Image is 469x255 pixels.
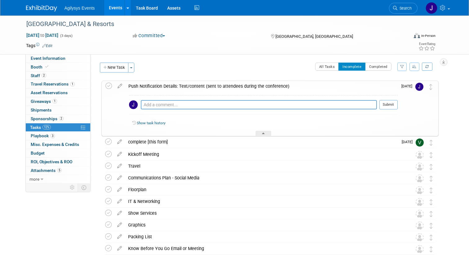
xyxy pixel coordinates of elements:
[30,125,51,130] span: Tasks
[430,246,433,252] i: Move task
[389,3,418,14] a: Search
[416,151,424,159] img: Unassigned
[26,158,90,166] a: ROI, Objectives & ROO
[100,63,128,73] button: New Task
[60,34,73,38] span: (3 days)
[430,152,433,158] i: Move task
[26,72,90,80] a: Staff2
[125,161,403,171] div: Travel
[26,42,52,49] td: Tags
[31,133,55,138] span: Playbook
[416,186,424,194] img: Unassigned
[26,54,90,63] a: Event Information
[31,168,62,173] span: Attachments
[26,106,90,114] a: Shipments
[26,175,90,183] a: more
[430,199,433,205] i: Move task
[114,222,125,228] a: edit
[416,174,424,182] img: Unassigned
[42,44,52,48] a: Edit
[31,64,50,69] span: Booth
[129,100,138,109] img: Justin Oram
[114,175,125,181] a: edit
[26,123,90,132] a: Tasks12%
[416,233,424,241] img: Unassigned
[125,137,398,147] div: complete [this form]
[338,63,365,71] button: Incomplete
[402,140,416,144] span: [DATE]
[29,177,39,182] span: more
[426,2,437,14] img: Justin Oram
[114,187,125,192] a: edit
[67,183,78,191] td: Personalize Event Tab Strip
[26,89,90,97] a: Asset Reservations
[31,159,72,164] span: ROI, Objectives & ROO
[125,184,403,195] div: Floorplan
[131,33,167,39] button: Committed
[125,220,403,230] div: Graphics
[416,163,424,171] img: Unassigned
[430,140,433,146] i: Move task
[418,42,435,46] div: Event Rating
[125,208,403,218] div: Show Services
[137,121,165,125] a: Show task history
[125,196,403,207] div: IT & Networking
[125,81,398,91] div: Push Notification Details: Text/content (sent to attendees during the conference)
[430,211,433,217] i: Move task
[125,149,403,160] div: Kickoff Meeting
[114,210,125,216] a: edit
[42,125,51,130] span: 12%
[401,84,415,88] span: [DATE]
[31,81,75,86] span: Travel Reservations
[430,176,433,182] i: Move task
[416,245,424,253] img: Unassigned
[31,151,45,156] span: Budget
[125,243,403,254] div: Know Before You Go Email or Meeting
[26,63,90,71] a: Booth
[31,116,64,121] span: Sponsorships
[57,168,62,173] span: 5
[125,231,403,242] div: Packing List
[31,99,57,104] span: Giveaways
[26,80,90,88] a: Travel Reservations1
[50,134,55,138] span: 3
[114,152,125,157] a: edit
[430,235,433,240] i: Move task
[24,19,401,30] div: [GEOGRAPHIC_DATA] & Resorts
[375,32,435,42] div: Event Format
[114,83,125,89] a: edit
[114,163,125,169] a: edit
[39,33,45,38] span: to
[415,83,423,91] img: Justin Oram
[26,149,90,157] a: Budget
[379,100,398,109] button: Submit
[430,223,433,229] i: Move task
[416,210,424,218] img: Unassigned
[26,132,90,140] a: Playbook3
[59,116,64,121] span: 2
[416,138,424,147] img: Vaitiare Munoz
[31,56,65,61] span: Event Information
[45,65,48,68] i: Booth reservation complete
[397,6,412,11] span: Search
[42,73,46,78] span: 2
[114,234,125,240] a: edit
[114,199,125,204] a: edit
[31,73,46,78] span: Staff
[31,108,51,112] span: Shipments
[315,63,339,71] button: All Tasks
[125,173,403,183] div: Communications Plan - Social Media
[26,140,90,149] a: Misc. Expenses & Credits
[26,5,57,11] img: ExhibitDay
[430,164,433,170] i: Move task
[416,198,424,206] img: Unassigned
[26,33,59,38] span: [DATE] [DATE]
[31,142,79,147] span: Misc. Expenses & Credits
[365,63,391,71] button: Completed
[114,246,125,251] a: edit
[421,33,435,38] div: In-Person
[78,183,90,191] td: Toggle Event Tabs
[26,166,90,175] a: Attachments5
[26,115,90,123] a: Sponsorships2
[275,34,353,39] span: [GEOGRAPHIC_DATA], [GEOGRAPHIC_DATA]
